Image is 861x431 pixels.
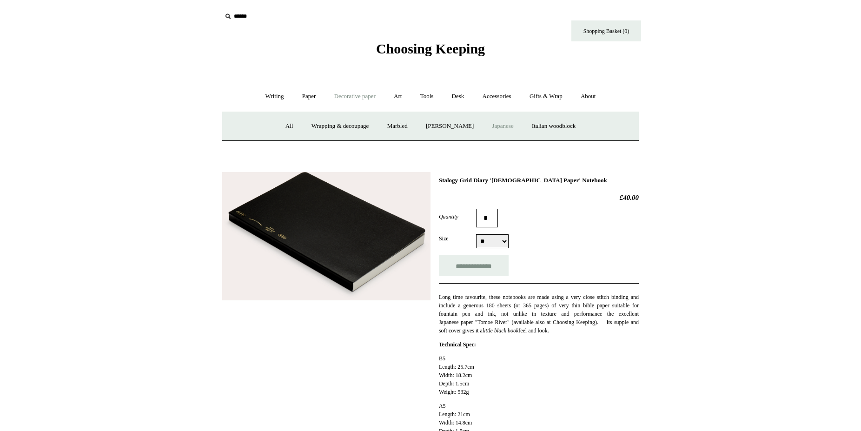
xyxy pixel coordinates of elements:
img: Stalogy Grid Diary 'Bible Paper' Notebook [222,172,430,300]
a: Italian woodblock [523,114,584,139]
strong: Technical Spec: [439,341,476,348]
a: About [572,84,604,109]
a: Marbled [379,114,416,139]
em: little black book [483,327,518,334]
a: Desk [444,84,473,109]
a: Accessories [474,84,520,109]
a: Wrapping & decoupage [303,114,378,139]
a: Shopping Basket (0) [571,20,641,41]
a: Decorative paper [326,84,384,109]
p: Long time favourite, these notebooks are made using a very close stitch binding and include a gen... [439,293,639,335]
a: Art [385,84,410,109]
a: Tools [412,84,442,109]
a: All [277,114,302,139]
a: Writing [257,84,292,109]
a: Choosing Keeping [376,48,485,55]
span: Choosing Keeping [376,41,485,56]
a: [PERSON_NAME] [417,114,482,139]
label: Quantity [439,212,476,221]
p: B5 Length: 25.7cm Width: 18.2cm Depth: 1.5cm Weight: 532g [439,354,639,396]
a: Japanese [483,114,522,139]
label: Size [439,234,476,243]
a: Gifts & Wrap [521,84,571,109]
h2: £40.00 [439,193,639,202]
a: Paper [294,84,325,109]
h1: Stalogy Grid Diary '[DEMOGRAPHIC_DATA] Paper' Notebook [439,177,639,184]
